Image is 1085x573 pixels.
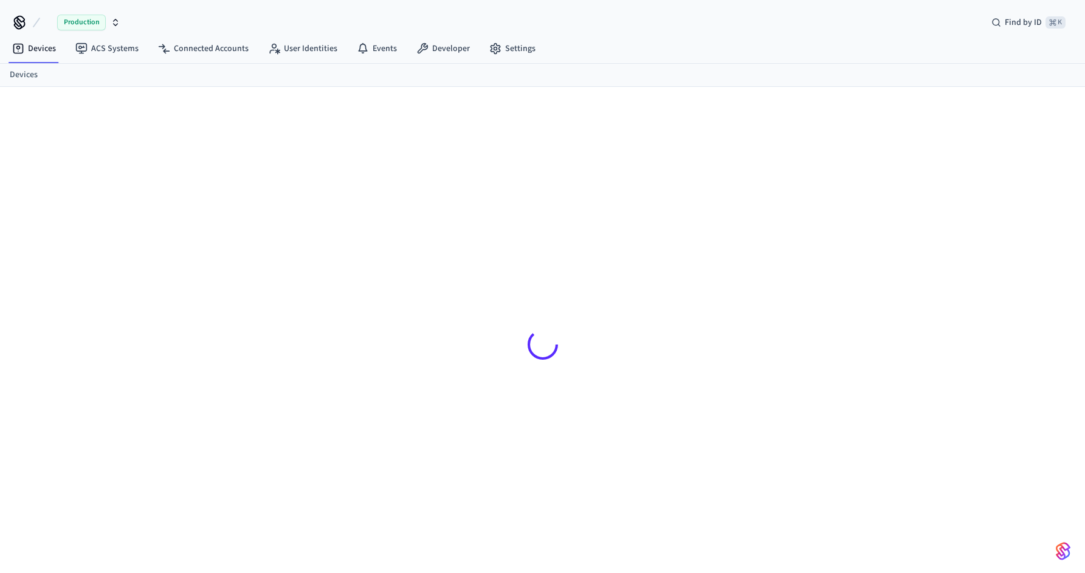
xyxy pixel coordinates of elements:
a: Devices [2,38,66,60]
a: Connected Accounts [148,38,258,60]
img: SeamLogoGradient.69752ec5.svg [1056,541,1070,561]
a: Events [347,38,407,60]
span: ⌘ K [1045,16,1066,29]
a: Developer [407,38,480,60]
span: Production [57,15,106,30]
a: ACS Systems [66,38,148,60]
a: Devices [10,69,38,81]
a: User Identities [258,38,347,60]
div: Find by ID⌘ K [982,12,1075,33]
a: Settings [480,38,545,60]
span: Find by ID [1005,16,1042,29]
